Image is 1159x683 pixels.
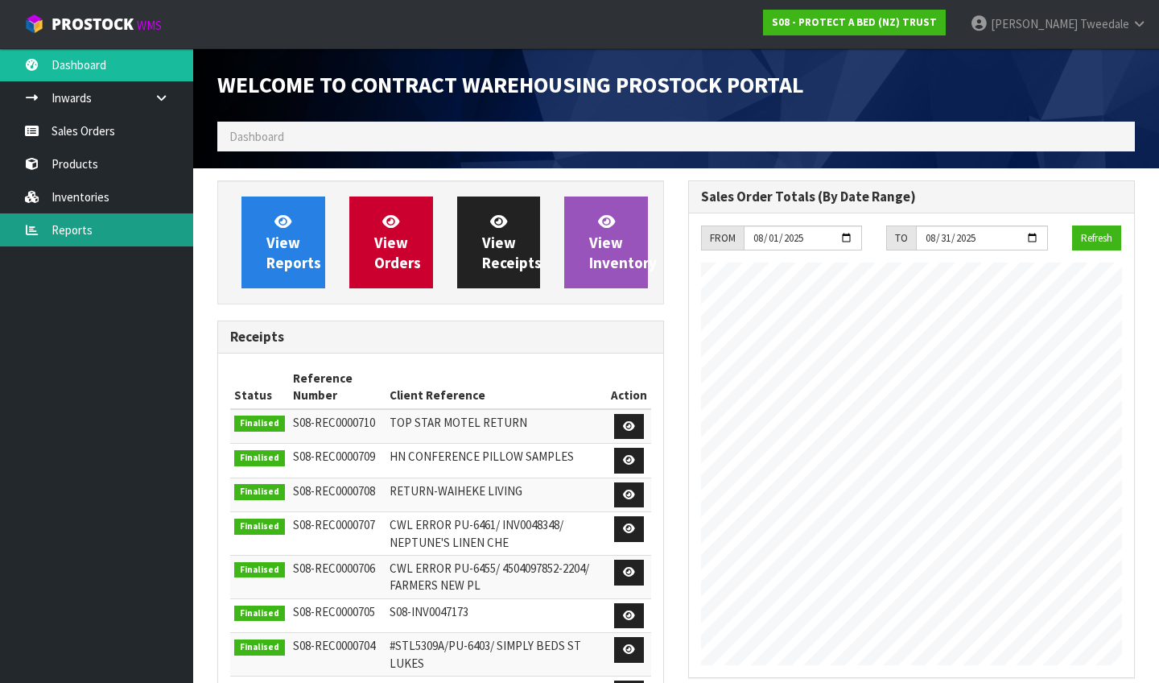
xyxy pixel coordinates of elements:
[390,517,563,549] span: CWL ERROR PU-6461/ INV0048348/ NEPTUNE'S LINEN CHE
[701,226,744,251] div: FROM
[589,212,657,272] span: View Inventory
[289,366,386,409] th: Reference Number
[1080,16,1129,31] span: Tweedale
[24,14,44,34] img: cube-alt.png
[137,18,162,33] small: WMS
[390,415,527,430] span: TOP STAR MOTEL RETURN
[234,416,285,432] span: Finalised
[701,189,1122,205] h3: Sales Order Totals (By Date Range)
[293,561,375,576] span: S08-REC0000706
[482,212,542,272] span: View Receipts
[390,561,589,593] span: CWL ERROR PU-6455/ 4504097852-2204/ FARMERS NEW PL
[234,562,285,578] span: Finalised
[457,197,541,288] a: ViewReceipts
[229,129,284,144] span: Dashboard
[293,638,375,653] span: S08-REC0000704
[293,483,375,499] span: S08-REC0000708
[390,449,574,464] span: HN CONFERENCE PILLOW SAMPLES
[293,517,375,532] span: S08-REC0000707
[390,604,468,619] span: S08-INV0047173
[1072,226,1121,251] button: Refresh
[234,484,285,500] span: Finalised
[293,415,375,430] span: S08-REC0000710
[991,16,1078,31] span: [PERSON_NAME]
[564,197,648,288] a: ViewInventory
[234,519,285,535] span: Finalised
[293,604,375,619] span: S08-REC0000705
[386,366,607,409] th: Client Reference
[217,70,804,99] span: Welcome to Contract Warehousing ProStock Portal
[374,212,421,272] span: View Orders
[772,15,937,29] strong: S08 - PROTECT A BED (NZ) TRUST
[234,640,285,656] span: Finalised
[390,638,581,670] span: #STL5309A/PU-6403/ SIMPLY BEDS ST LUKES
[293,449,375,464] span: S08-REC0000709
[607,366,651,409] th: Action
[52,14,134,35] span: ProStock
[241,197,325,288] a: ViewReports
[390,483,522,499] span: RETURN-WAIHEKE LIVING
[230,329,651,345] h3: Receipts
[266,212,321,272] span: View Reports
[234,606,285,622] span: Finalised
[886,226,916,251] div: TO
[349,197,433,288] a: ViewOrders
[234,450,285,466] span: Finalised
[230,366,289,409] th: Status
